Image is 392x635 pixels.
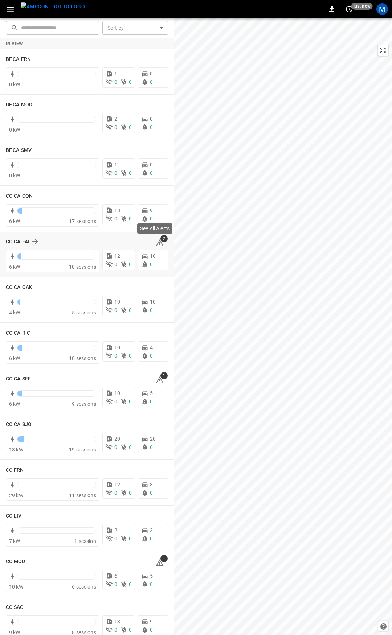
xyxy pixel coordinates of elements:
span: 1 [114,162,117,168]
span: 0 kW [9,82,20,87]
span: 0 [129,124,132,130]
h6: CC.CA.CON [6,192,33,200]
span: 2 [114,527,117,533]
span: 12 [114,253,120,259]
span: 20 [150,436,156,442]
span: 1 [114,71,117,77]
span: 0 [129,399,132,404]
span: 0 [150,490,153,496]
span: 4 kW [9,310,20,316]
span: 10 sessions [69,264,96,270]
span: 6 kW [9,401,20,407]
span: 0 [114,444,117,450]
span: 0 [150,581,153,587]
span: 9 [150,207,153,213]
h6: CC.CA.OAK [6,284,32,292]
span: 0 [114,353,117,359]
span: 9 sessions [72,401,96,407]
span: 0 [114,399,117,404]
span: 0 [150,170,153,176]
span: 6 [114,573,117,579]
span: 5 [150,390,153,396]
h6: CC.CA.SFF [6,375,31,383]
h6: BF.CA.FRN [6,55,31,63]
span: 0 [150,536,153,541]
span: 0 [150,162,153,168]
span: 5 sessions [72,310,96,316]
span: 0 [114,581,117,587]
span: 10 sessions [69,355,96,361]
span: 9 [150,619,153,624]
canvas: Map [174,18,392,635]
span: 0 [150,116,153,122]
h6: BF.CA.MOD [6,101,32,109]
span: 10 [114,390,120,396]
img: ampcontrol.io logo [21,2,85,11]
span: just now [351,3,373,10]
span: 6 kW [9,264,20,270]
span: 18 [114,207,120,213]
span: 0 [129,444,132,450]
span: 0 [150,124,153,130]
span: 0 [129,490,132,496]
h6: CC.SAC [6,603,24,611]
span: 0 [150,71,153,77]
span: 19 sessions [69,447,96,453]
p: See All Alerts [140,225,170,232]
span: 13 [114,619,120,624]
h6: BF.CA.SMV [6,147,32,154]
span: 10 kW [9,584,23,590]
span: 0 [114,536,117,541]
span: 10 [114,345,120,350]
span: 6 kW [9,218,20,224]
span: 0 [114,627,117,633]
span: 11 sessions [69,492,96,498]
span: 0 [129,353,132,359]
span: 13 kW [9,447,23,453]
span: 0 [150,627,153,633]
span: 0 [114,170,117,176]
h6: CC.CA.FAI [6,238,29,246]
span: 29 kW [9,492,23,498]
span: 1 [160,555,168,562]
span: 10 [150,299,156,305]
h6: CC.CA.SJO [6,421,32,429]
span: 0 [150,261,153,267]
span: 10 [114,299,120,305]
h6: CC.FRN [6,466,24,474]
span: 0 [129,307,132,313]
span: 0 [129,627,132,633]
span: 0 [129,581,132,587]
span: 0 [150,216,153,222]
span: 0 kW [9,173,20,178]
span: 1 session [74,538,96,544]
span: 0 [114,261,117,267]
span: 0 [129,216,132,222]
h6: CC.CA.RIC [6,329,30,337]
span: 0 [150,444,153,450]
span: 0 [150,79,153,85]
span: 1 [160,372,168,379]
span: 10 [150,253,156,259]
span: 6 kW [9,355,20,361]
span: 0 [129,536,132,541]
span: 2 [114,116,117,122]
span: 6 sessions [72,584,96,590]
h6: CC.MOD [6,558,25,566]
span: 0 [114,490,117,496]
span: 0 [114,79,117,85]
span: 12 [114,482,120,487]
span: 8 [150,482,153,487]
span: 0 [150,399,153,404]
span: 0 [114,307,117,313]
span: 0 [114,216,117,222]
span: 0 [129,261,132,267]
span: 5 [150,573,153,579]
div: profile-icon [376,3,388,15]
span: 7 kW [9,538,20,544]
span: 20 [114,436,120,442]
span: 4 [150,345,153,350]
h6: CC.LIV [6,512,22,520]
span: 0 [114,124,117,130]
span: 0 [150,307,153,313]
